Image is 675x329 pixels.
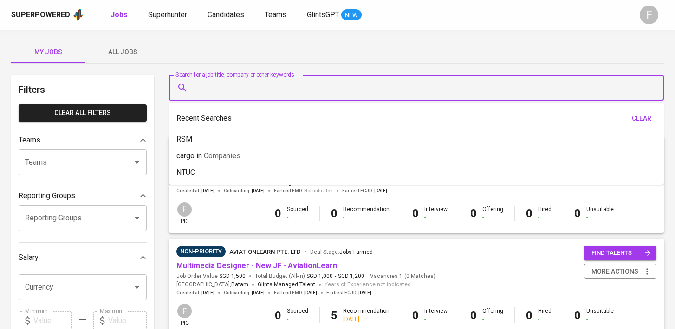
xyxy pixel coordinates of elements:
div: pic [176,201,193,226]
div: Sourced [287,206,308,221]
span: 1 [398,272,402,280]
div: Interview [424,307,448,323]
button: Open [130,281,143,294]
b: 0 [275,207,281,220]
span: Created at : [176,187,214,194]
span: Companies [204,151,240,160]
div: Offering [482,307,503,323]
span: All Jobs [91,46,154,58]
p: Reporting Groups [19,190,75,201]
span: Not indicated [304,187,333,194]
span: Years of Experience not indicated. [325,280,412,290]
span: SGD 1,500 [219,272,246,280]
div: Sourced [287,307,308,323]
div: Recommendation [343,307,389,323]
p: Teams [19,135,40,146]
span: GlintsGPT [307,10,339,19]
span: Job Order Value [176,272,246,280]
div: Recommendation [343,206,389,221]
div: [DATE] [343,316,389,323]
b: 0 [412,207,419,220]
span: [DATE] [252,187,265,194]
span: Earliest EMD : [274,187,333,194]
span: Aviationlearn Pte. Ltd [229,248,301,255]
span: [DATE] [252,290,265,296]
span: Earliest ECJD : [326,290,371,296]
div: - [424,213,448,221]
div: - [343,213,389,221]
span: Earliest ECJD : [342,187,387,194]
b: 0 [470,207,477,220]
b: Jobs [110,10,128,19]
button: Open [130,156,143,169]
div: Unsuitable [586,206,614,221]
a: Superpoweredapp logo [11,8,84,22]
span: [DATE] [374,187,387,194]
div: F [640,6,658,24]
b: 0 [412,309,419,322]
span: find talents [591,248,651,258]
b: 0 [574,309,581,322]
span: Deal Stage : [310,249,373,255]
div: - [287,316,308,323]
button: find talents [584,246,656,260]
a: GlintsGPT NEW [307,9,362,21]
span: Earliest EMD : [274,290,317,296]
span: Teams [265,10,286,19]
span: [DATE] [201,187,214,194]
div: - [538,316,552,323]
span: Vacancies ( 0 Matches ) [370,272,435,280]
a: Jobs [110,9,130,21]
div: Recent Searches [176,110,656,127]
div: Teams [19,131,147,149]
button: Open [130,212,143,225]
b: 0 [470,309,477,322]
span: more actions [591,266,638,277]
div: Superpowered [11,10,70,20]
div: Hired [538,307,552,323]
span: SGD 1,200 [338,272,364,280]
div: - [424,316,448,323]
b: 0 [526,309,532,322]
div: pic [176,303,193,327]
span: Non-Priority [176,247,226,256]
p: Salary [19,252,39,263]
div: F [176,303,193,319]
div: - [586,316,614,323]
span: SGD 1,000 [306,272,333,280]
a: Multimedia Designer - New JF - AviationLearn [176,261,337,270]
span: Onboarding : [224,187,265,194]
a: Teams [265,9,288,21]
b: 0 [526,207,532,220]
button: more actions [584,264,656,279]
a: Superhunter [148,9,189,21]
div: Hired [538,206,552,221]
button: Clear All filters [19,104,147,122]
button: clear [627,110,656,127]
span: Jobs Farmed [339,249,373,255]
span: [DATE] [358,290,371,296]
span: My Jobs [17,46,80,58]
div: Offering [482,206,503,221]
span: [DATE] [201,290,214,296]
div: - [482,213,503,221]
span: - [335,272,336,280]
div: - [287,213,308,221]
span: Total Budget (All-In) [255,272,364,280]
div: - [538,213,552,221]
span: Onboarding : [224,290,265,296]
b: 0 [574,207,581,220]
span: [DATE] [304,290,317,296]
img: app logo [72,8,84,22]
b: 0 [275,309,281,322]
b: 0 [331,207,337,220]
h6: Filters [19,82,147,97]
div: Reporting Groups [19,187,147,205]
p: NTUC [176,167,195,178]
p: RSM [176,134,192,145]
span: Superhunter [148,10,187,19]
span: Batam [231,280,248,290]
div: - [482,316,503,323]
div: Unsuitable [586,307,614,323]
a: Candidates [208,9,246,21]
